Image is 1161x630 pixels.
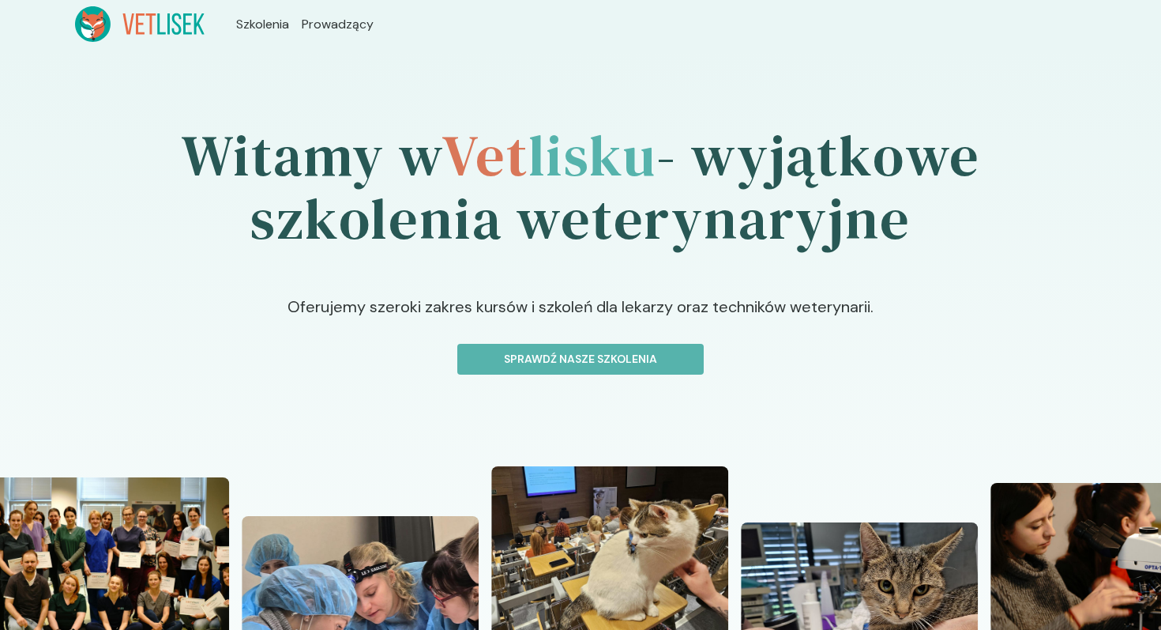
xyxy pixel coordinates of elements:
p: Sprawdź nasze szkolenia [471,351,690,368]
span: lisku [528,116,656,194]
span: Vet [441,116,528,194]
button: Sprawdź nasze szkolenia [457,344,704,375]
h1: Witamy w - wyjątkowe szkolenia weterynaryjne [75,80,1086,295]
a: Prowadzący [302,15,374,34]
a: Szkolenia [236,15,289,34]
p: Oferujemy szeroki zakres kursów i szkoleń dla lekarzy oraz techników weterynarii. [193,295,967,344]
